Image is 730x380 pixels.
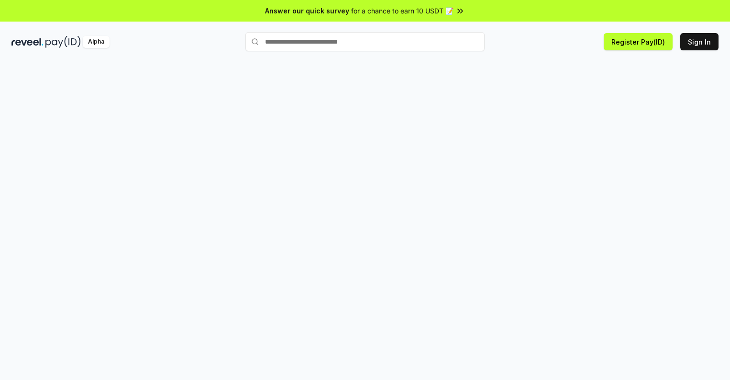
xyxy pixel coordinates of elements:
[351,6,453,16] span: for a chance to earn 10 USDT 📝
[680,33,719,50] button: Sign In
[45,36,81,48] img: pay_id
[11,36,44,48] img: reveel_dark
[604,33,673,50] button: Register Pay(ID)
[83,36,110,48] div: Alpha
[265,6,349,16] span: Answer our quick survey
